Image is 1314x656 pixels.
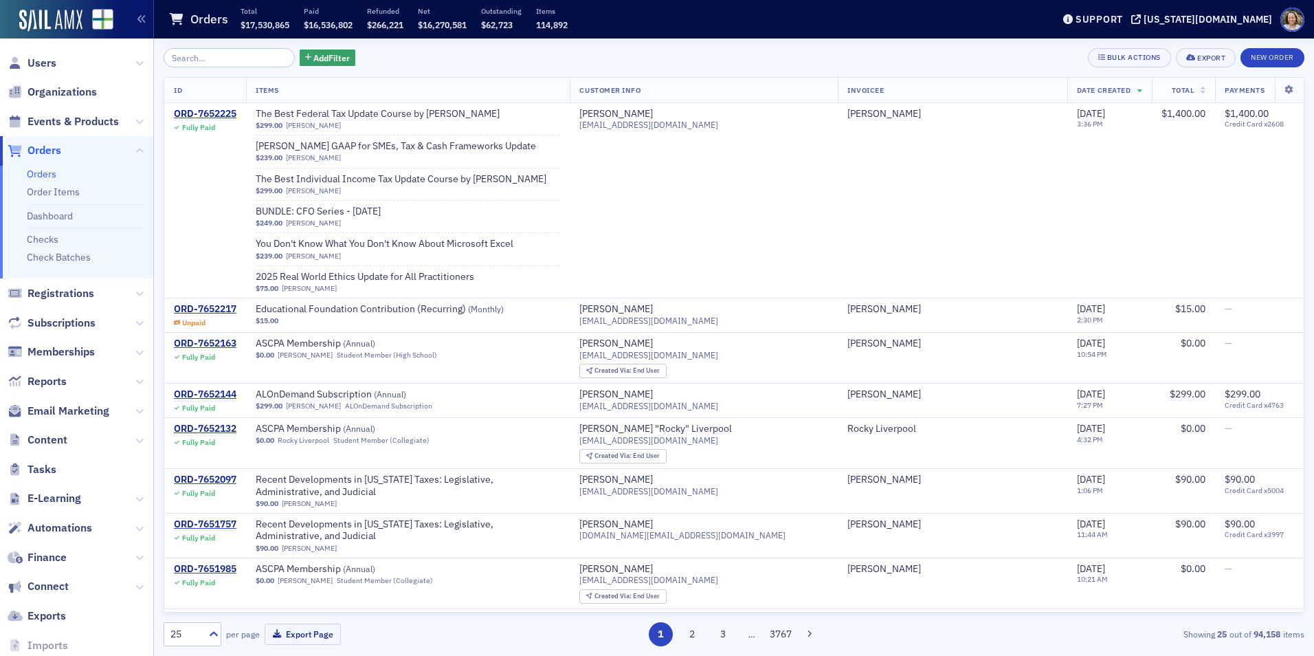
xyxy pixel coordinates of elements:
[1077,337,1105,349] span: [DATE]
[256,303,504,316] span: Educational Foundation Contribution (Recurring)
[8,56,56,71] a: Users
[286,186,341,195] a: [PERSON_NAME]
[8,462,56,477] a: Tasks
[1225,107,1269,120] span: $1,400.00
[1077,400,1103,410] time: 7:27 PM
[1225,486,1294,495] span: Credit Card x5004
[256,423,429,435] span: ASCPA Membership
[8,433,67,448] a: Content
[847,338,1058,350] span: Wendy Lian
[256,284,278,293] span: $75.00
[190,11,228,28] h1: Orders
[345,402,432,411] div: ALOnDemand Subscription
[182,404,215,413] div: Fully Paid
[256,499,278,508] span: $90.00
[579,563,653,576] a: [PERSON_NAME]
[256,316,278,325] span: $15.00
[579,303,653,316] a: [PERSON_NAME]
[418,19,467,30] span: $16,270,581
[170,627,201,642] div: 25
[278,436,329,445] a: Rocky Liverpool
[313,52,350,64] span: Add Filter
[579,486,718,496] span: [EMAIL_ADDRESS][DOMAIN_NAME]
[174,563,236,576] a: ORD-7651985
[256,474,560,498] a: Recent Developments in [US_STATE] Taxes: Legislative, Administrative, and Judicial
[286,219,341,228] a: [PERSON_NAME]
[286,153,341,162] a: [PERSON_NAME]
[579,338,653,350] div: [PERSON_NAME]
[594,452,660,460] div: End User
[256,238,513,250] span: You Don't Know What You Don't Know About Microsoft Excel
[579,518,653,531] a: [PERSON_NAME]
[286,252,341,261] a: [PERSON_NAME]
[594,593,660,600] div: End User
[579,575,718,585] span: [EMAIL_ADDRESS][DOMAIN_NAME]
[27,316,96,331] span: Subscriptions
[8,316,96,331] a: Subscriptions
[27,345,95,360] span: Memberships
[27,251,91,263] a: Check Batches
[1077,315,1103,325] time: 2:30 PM
[1077,349,1107,359] time: 10:54 PM
[1225,401,1294,410] span: Credit Card x4763
[27,609,66,624] span: Exports
[374,389,406,400] span: ( Annual )
[1240,48,1304,67] button: New Order
[847,423,916,435] a: Rocky Liverpool
[256,423,429,435] a: ASCPA Membership (Annual)
[343,338,375,349] span: ( Annual )
[182,578,215,587] div: Fully Paid
[8,114,119,129] a: Events & Products
[256,206,429,218] span: BUNDLE: CFO Series - November 2025
[182,318,205,327] div: Unpaid
[1225,530,1294,539] span: Credit Card x3997
[92,9,113,30] img: SailAMX
[343,423,375,434] span: ( Annual )
[536,19,568,30] span: 114,892
[8,550,67,565] a: Finance
[256,219,282,228] span: $249.00
[27,143,61,158] span: Orders
[265,624,341,645] button: Export Page
[1225,120,1294,129] span: Credit Card x2608
[367,19,403,30] span: $266,221
[847,389,921,401] div: [PERSON_NAME]
[579,435,718,446] span: [EMAIL_ADDRESS][DOMAIN_NAME]
[27,286,94,301] span: Registrations
[579,423,732,435] a: [PERSON_NAME] "Rocky" Liverpool
[256,140,536,153] a: [PERSON_NAME] GAAP for SMEs, Tax & Cash Frameworks Update
[680,622,704,646] button: 2
[256,563,429,576] span: ASCPA Membership
[174,303,236,316] a: ORD-7652217
[1181,337,1205,349] span: $0.00
[579,474,653,486] a: [PERSON_NAME]
[8,404,109,419] a: Email Marketing
[256,303,504,316] a: Educational Foundation Contribution (Recurring) (Monthly)
[174,518,236,531] div: ORD-7651757
[300,50,356,67] button: AddFilter
[27,374,67,389] span: Reports
[1077,303,1105,315] span: [DATE]
[579,530,786,540] span: [DOMAIN_NAME][EMAIL_ADDRESS][DOMAIN_NAME]
[1215,628,1229,640] strong: 25
[579,108,653,120] a: [PERSON_NAME]
[649,622,673,646] button: 1
[164,48,295,67] input: Search…
[174,338,236,350] a: ORD-7652163
[8,638,68,653] a: Imports
[256,351,274,360] span: $0.00
[256,338,429,350] span: ASCPA Membership
[1225,422,1232,435] span: —
[1077,574,1108,584] time: 10:21 AM
[579,589,666,604] div: Created Via: End User
[1144,13,1272,25] div: [US_STATE][DOMAIN_NAME]
[256,389,429,401] a: ALOnDemand Subscription (Annual)
[847,563,1058,576] span: Rahebar Jiwani
[594,367,660,375] div: End User
[1225,85,1265,95] span: Payments
[27,521,92,536] span: Automations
